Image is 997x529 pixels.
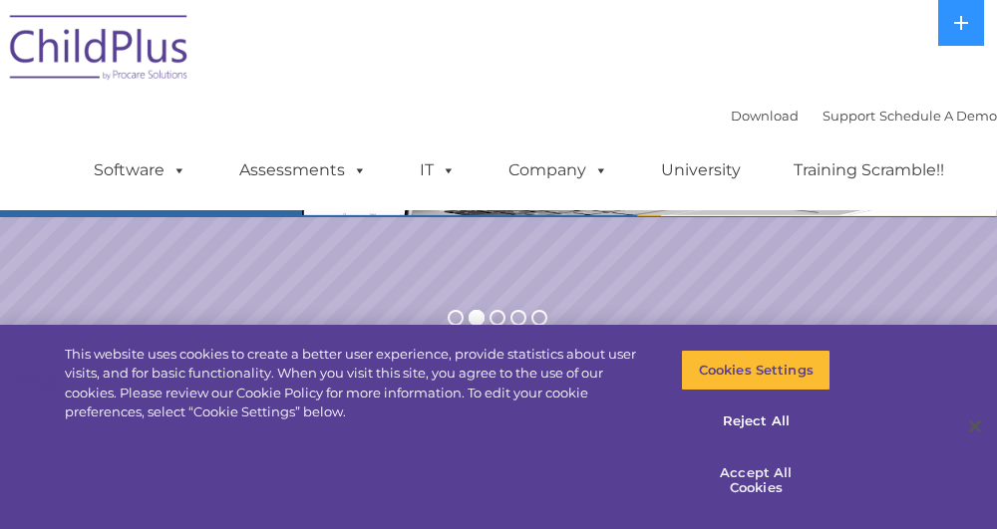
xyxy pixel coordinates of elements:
a: Support [823,108,875,124]
a: Schedule A Demo [879,108,997,124]
a: Company [489,150,628,190]
a: Training Scramble!! [774,150,964,190]
button: Accept All Cookies [681,452,831,509]
font: | [731,108,997,124]
button: Close [953,404,997,448]
div: This website uses cookies to create a better user experience, provide statistics about user visit... [65,345,651,422]
button: Cookies Settings [681,350,831,392]
button: Reject All [681,400,831,442]
a: IT [400,150,476,190]
a: University [641,150,761,190]
a: Assessments [219,150,387,190]
a: Software [74,150,206,190]
a: Download [731,108,799,124]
